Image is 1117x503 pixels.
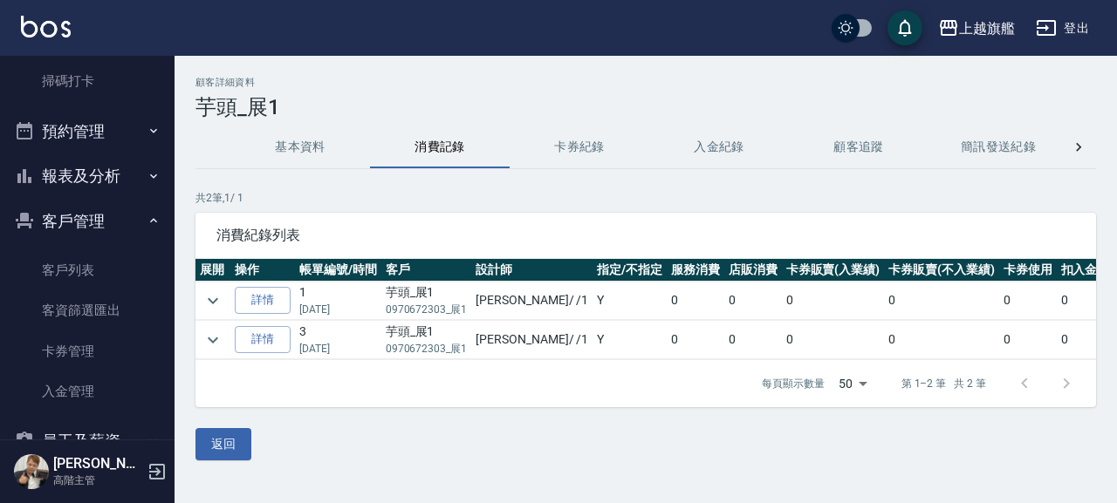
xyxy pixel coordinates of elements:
[667,282,724,320] td: 0
[386,302,467,317] p: 0970672303_展1
[931,10,1022,46] button: 上越旗艦
[7,61,168,101] a: 掃碼打卡
[999,321,1057,359] td: 0
[14,454,49,489] img: Person
[195,259,230,282] th: 展開
[593,259,667,282] th: 指定/不指定
[230,126,370,168] button: 基本資料
[235,287,291,314] a: 詳情
[7,290,168,330] a: 客資篩選匯出
[832,360,874,407] div: 50
[884,321,999,359] td: 0
[782,282,885,320] td: 0
[471,321,593,359] td: [PERSON_NAME] / /1
[216,227,1075,244] span: 消費紀錄列表
[999,282,1057,320] td: 0
[887,10,922,45] button: save
[7,153,168,199] button: 報表及分析
[1029,12,1096,44] button: 登出
[901,376,986,391] p: 第 1–2 筆 共 2 筆
[1057,259,1102,282] th: 扣入金
[724,259,782,282] th: 店販消費
[295,321,381,359] td: 3
[649,126,789,168] button: 入金紀錄
[667,321,724,359] td: 0
[370,126,510,168] button: 消費記錄
[762,376,825,391] p: 每頁顯示數量
[21,16,71,37] img: Logo
[999,259,1057,282] th: 卡券使用
[235,326,291,353] a: 詳情
[929,126,1068,168] button: 簡訊發送紀錄
[295,259,381,282] th: 帳單編號/時間
[295,282,381,320] td: 1
[471,259,593,282] th: 設計師
[381,282,471,320] td: 芋頭_展1
[7,331,168,371] a: 卡券管理
[7,109,168,154] button: 預約管理
[782,259,885,282] th: 卡券販賣(入業績)
[195,77,1096,88] h2: 顧客詳細資料
[471,282,593,320] td: [PERSON_NAME] / /1
[7,418,168,464] button: 員工及薪資
[195,190,1096,206] p: 共 2 筆, 1 / 1
[195,428,251,460] button: 返回
[7,199,168,244] button: 客戶管理
[884,282,999,320] td: 0
[299,302,377,317] p: [DATE]
[724,282,782,320] td: 0
[884,259,999,282] th: 卡券販賣(不入業績)
[593,321,667,359] td: Y
[667,259,724,282] th: 服務消費
[381,321,471,359] td: 芋頭_展1
[782,321,885,359] td: 0
[1057,321,1102,359] td: 0
[7,250,168,290] a: 客戶列表
[195,95,1096,119] h3: 芋頭_展1
[7,371,168,411] a: 入金管理
[200,288,226,314] button: expand row
[230,259,295,282] th: 操作
[53,472,142,488] p: 高階主管
[386,341,467,357] p: 0970672303_展1
[724,321,782,359] td: 0
[299,341,377,357] p: [DATE]
[789,126,929,168] button: 顧客追蹤
[200,327,226,353] button: expand row
[53,455,142,472] h5: [PERSON_NAME]
[381,259,471,282] th: 客戶
[959,17,1015,39] div: 上越旗艦
[1057,282,1102,320] td: 0
[510,126,649,168] button: 卡券紀錄
[593,282,667,320] td: Y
